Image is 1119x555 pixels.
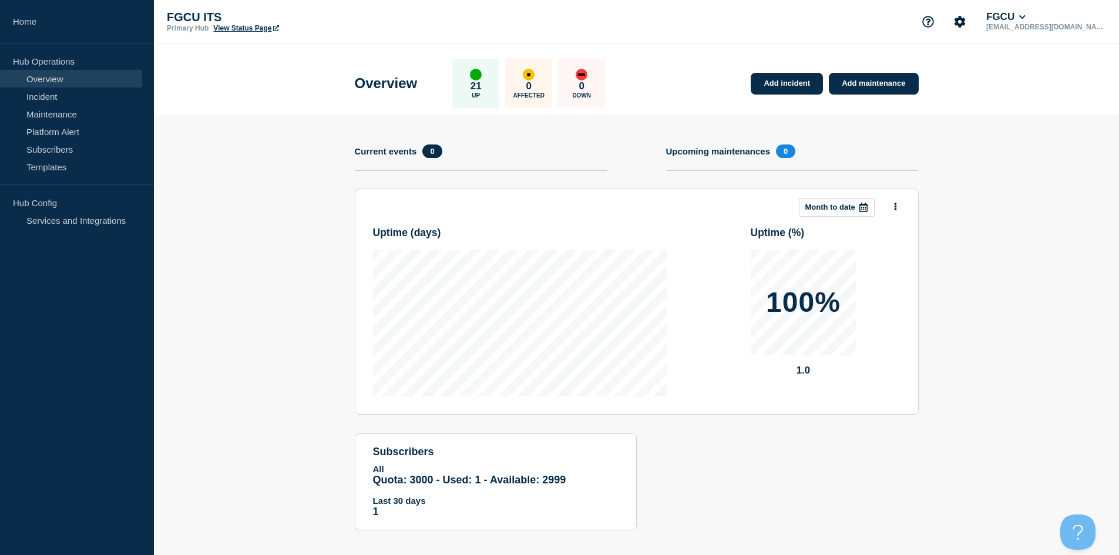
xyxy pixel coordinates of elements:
[766,288,841,317] p: 100%
[984,11,1028,23] button: FGCU
[213,24,278,32] a: View Status Page
[373,446,619,458] h4: subscribers
[355,146,417,156] h4: Current events
[572,92,591,99] p: Down
[829,73,918,95] a: Add maintenance
[666,146,771,156] h4: Upcoming maintenances
[916,9,940,34] button: Support
[579,80,584,92] p: 0
[167,24,209,32] p: Primary Hub
[523,69,535,80] div: affected
[947,9,972,34] button: Account settings
[799,198,875,217] button: Month to date
[751,73,823,95] a: Add incident
[526,80,532,92] p: 0
[373,464,619,474] p: All
[751,365,856,376] p: 1.0
[373,506,619,518] p: 1
[513,92,545,99] p: Affected
[751,227,805,239] h3: Uptime ( % )
[805,203,855,211] p: Month to date
[576,69,587,80] div: down
[1060,514,1096,550] iframe: Help Scout Beacon - Open
[471,80,482,92] p: 21
[776,144,795,158] span: 0
[167,11,402,24] p: FGCU ITS
[984,23,1106,31] p: [EMAIL_ADDRESS][DOMAIN_NAME]
[472,92,480,99] p: Up
[373,227,441,239] h3: Uptime ( days )
[373,496,619,506] p: Last 30 days
[373,474,566,486] span: Quota: 3000 - Used: 1 - Available: 2999
[470,69,482,80] div: up
[355,75,418,92] h1: Overview
[422,144,442,158] span: 0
